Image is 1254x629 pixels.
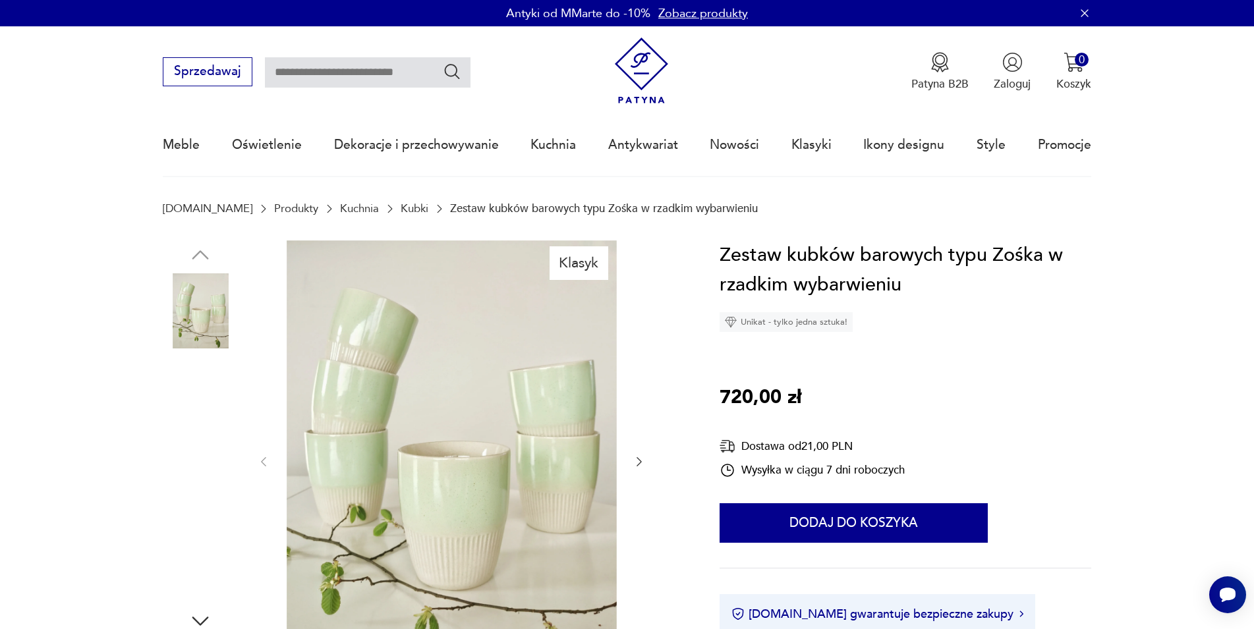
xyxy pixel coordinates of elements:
[720,462,905,478] div: Wysyłka w ciągu 7 dni roboczych
[710,115,759,175] a: Nowości
[911,52,969,92] a: Ikona medaluPatyna B2B
[163,57,252,86] button: Sprzedawaj
[731,606,1023,622] button: [DOMAIN_NAME] gwarantuje bezpieczne zakupy
[977,115,1006,175] a: Style
[450,202,758,215] p: Zestaw kubków barowych typu Zośka w rzadkim wybarwieniu
[608,115,678,175] a: Antykwariat
[720,240,1091,300] h1: Zestaw kubków barowych typu Zośka w rzadkim wybarwieniu
[163,525,238,600] img: Zdjęcie produktu Zestaw kubków barowych typu Zośka w rzadkim wybarwieniu
[163,202,252,215] a: [DOMAIN_NAME]
[1019,611,1023,617] img: Ikona strzałki w prawo
[863,115,944,175] a: Ikony designu
[1056,52,1091,92] button: 0Koszyk
[658,5,748,22] a: Zobacz produkty
[1002,52,1023,72] img: Ikonka użytkownika
[720,383,801,413] p: 720,00 zł
[930,52,950,72] img: Ikona medalu
[731,607,745,620] img: Ikona certyfikatu
[506,5,650,22] p: Antyki od MMarte do -10%
[163,441,238,516] img: Zdjęcie produktu Zestaw kubków barowych typu Zośka w rzadkim wybarwieniu
[1209,576,1246,613] iframe: Smartsupp widget button
[720,438,905,454] div: Dostawa od 21,00 PLN
[911,76,969,92] p: Patyna B2B
[1075,53,1089,67] div: 0
[163,273,238,348] img: Zdjęcie produktu Zestaw kubków barowych typu Zośka w rzadkim wybarwieniu
[530,115,576,175] a: Kuchnia
[791,115,832,175] a: Klasyki
[163,357,238,432] img: Zdjęcie produktu Zestaw kubków barowych typu Zośka w rzadkim wybarwieniu
[232,115,302,175] a: Oświetlenie
[720,312,853,332] div: Unikat - tylko jedna sztuka!
[911,52,969,92] button: Patyna B2B
[163,115,200,175] a: Meble
[994,52,1031,92] button: Zaloguj
[1056,76,1091,92] p: Koszyk
[443,62,462,81] button: Szukaj
[340,202,379,215] a: Kuchnia
[550,246,608,279] div: Klasyk
[720,438,735,454] img: Ikona dostawy
[401,202,428,215] a: Kubki
[608,38,675,104] img: Patyna - sklep z meblami i dekoracjami vintage
[163,67,252,78] a: Sprzedawaj
[1064,52,1084,72] img: Ikona koszyka
[994,76,1031,92] p: Zaloguj
[1038,115,1091,175] a: Promocje
[725,316,737,328] img: Ikona diamentu
[274,202,318,215] a: Produkty
[334,115,499,175] a: Dekoracje i przechowywanie
[720,503,988,543] button: Dodaj do koszyka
